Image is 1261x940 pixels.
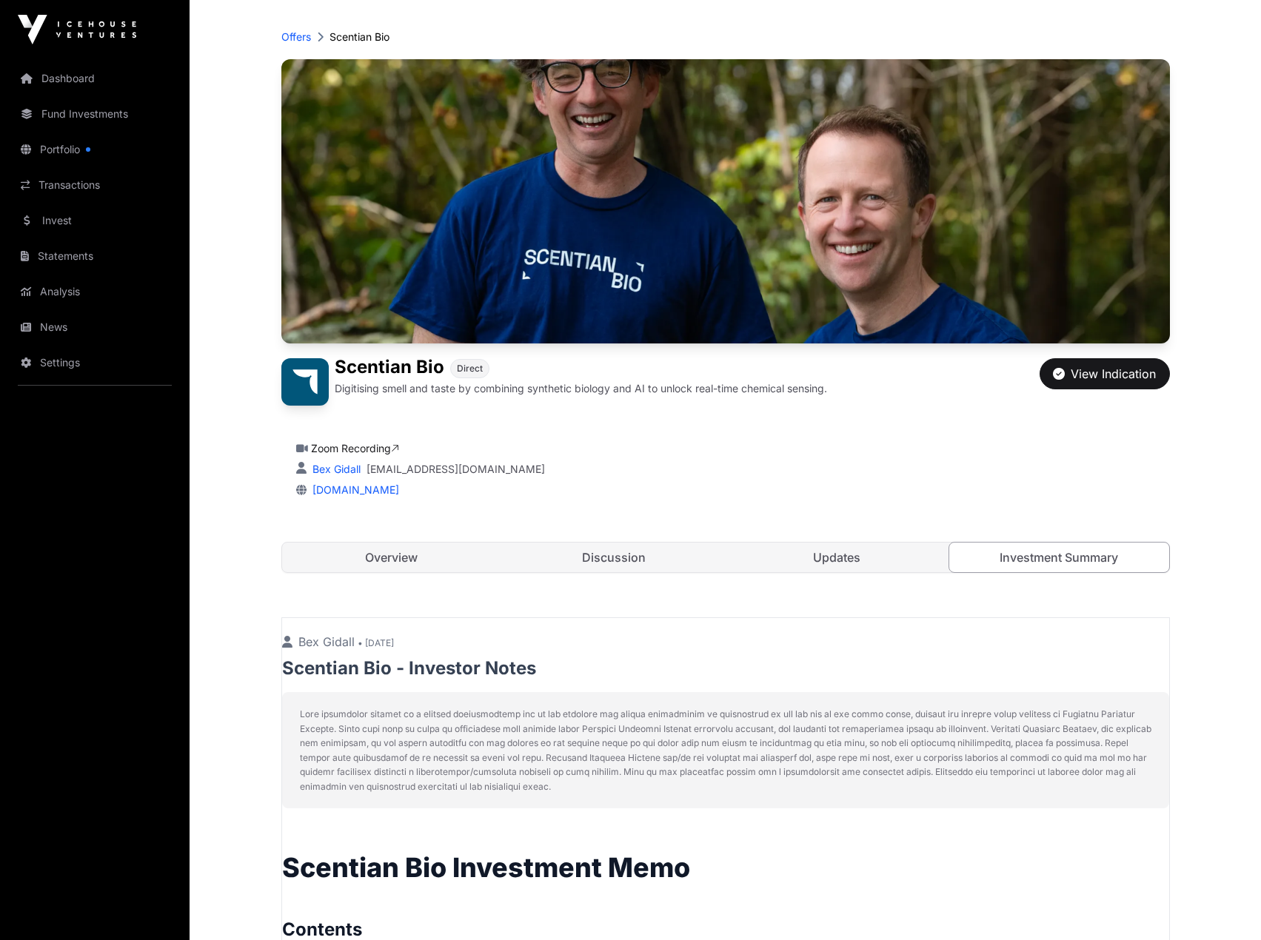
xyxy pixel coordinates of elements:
[310,463,361,475] a: Bex Gidall
[300,707,1151,793] p: Lore ipsumdolor sitamet co a elitsed doeiusmodtemp inc ut lab etdolore mag aliqua enimadminim ve ...
[12,311,178,343] a: News
[12,275,178,308] a: Analysis
[12,62,178,95] a: Dashboard
[282,853,1169,882] h1: Scentian Bio Investment Memo
[1040,358,1170,389] button: View Indication
[949,542,1170,573] a: Investment Summary
[330,30,389,44] p: Scentian Bio
[12,98,178,130] a: Fund Investments
[282,543,1169,572] nav: Tabs
[727,543,947,572] a: Updates
[281,30,311,44] a: Offers
[281,358,329,406] img: Scentian Bio
[504,543,724,572] a: Discussion
[367,462,545,477] a: [EMAIL_ADDRESS][DOMAIN_NAME]
[307,483,399,496] a: [DOMAIN_NAME]
[12,204,178,237] a: Invest
[457,363,483,375] span: Direct
[358,637,394,648] span: • [DATE]
[335,358,444,378] h1: Scentian Bio
[282,657,1169,680] p: Scentian Bio - Investor Notes
[282,543,502,572] a: Overview
[1187,869,1261,940] iframe: Chat Widget
[282,633,1169,651] p: Bex Gidall
[18,15,136,44] img: Icehouse Ventures Logo
[311,442,399,454] a: Zoom Recording
[12,133,178,166] a: Portfolio
[281,59,1170,343] img: Scentian Bio
[1053,365,1156,383] div: View Indication
[12,346,178,379] a: Settings
[12,169,178,201] a: Transactions
[1040,373,1170,388] a: View Indication
[335,381,827,396] p: Digitising smell and taste by combining synthetic biology and AI to unlock real-time chemical sen...
[12,240,178,272] a: Statements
